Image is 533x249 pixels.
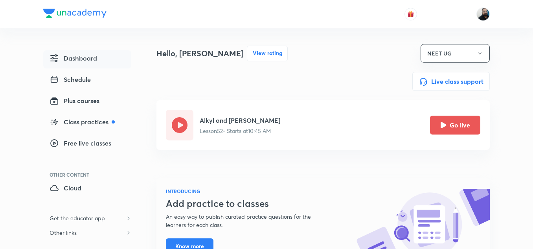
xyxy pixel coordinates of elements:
a: Cloud [43,180,131,198]
p: An easy way to publish curated practice questions for the learners for each class. [166,212,330,229]
img: Company Logo [43,9,107,18]
div: Other Content [50,172,131,177]
h6: Other links [43,225,83,240]
a: Plus courses [43,93,131,111]
p: Lesson 52 • Starts at 10:45 AM [200,127,280,135]
a: Class practices [43,114,131,132]
iframe: Help widget launcher [463,218,524,240]
h6: Get the educator app [43,211,111,225]
span: Dashboard [50,53,97,63]
span: Free live classes [50,138,111,148]
h6: INTRODUCING [166,188,330,195]
img: Sumit Kumar Agrawal [476,7,490,21]
img: avatar [407,11,414,18]
button: NEET UG [421,44,490,63]
h3: Add practice to classes [166,198,330,209]
a: Free live classes [43,135,131,153]
a: Company Logo [43,9,107,20]
h4: Hello, [PERSON_NAME] [156,48,244,59]
a: Dashboard [43,50,131,68]
h5: Alkyl and [PERSON_NAME] [200,116,280,125]
a: Schedule [43,72,131,90]
button: avatar [404,8,417,20]
button: View rating [247,46,288,61]
button: Go live [430,116,480,135]
span: Plus courses [50,96,99,105]
span: Schedule [50,75,91,84]
button: Live class support [412,72,490,91]
span: Cloud [50,183,81,193]
span: Class practices [50,117,115,127]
